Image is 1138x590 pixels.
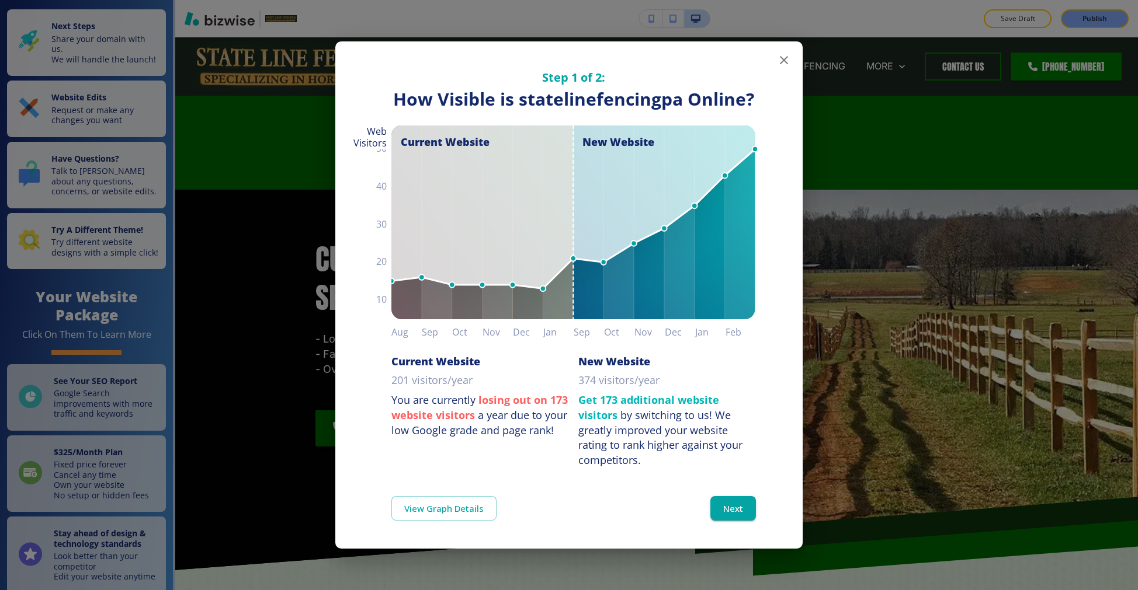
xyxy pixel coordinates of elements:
strong: Get 173 additional website visitors [578,393,719,422]
h6: Jan [543,324,574,340]
h6: Oct [604,324,634,340]
p: 201 visitors/year [391,373,473,388]
h6: Aug [391,324,422,340]
h6: Sep [422,324,452,340]
h6: Sep [574,324,604,340]
div: We greatly improved your website rating to rank higher against your competitors. [578,408,743,467]
h6: New Website [578,354,650,368]
h6: Feb [726,324,756,340]
h6: Jan [695,324,726,340]
h6: Oct [452,324,483,340]
h6: Dec [665,324,695,340]
p: You are currently a year due to your low Google grade and page rank! [391,393,569,438]
h6: Dec [513,324,543,340]
strong: losing out on 173 website visitors [391,393,568,422]
h6: Nov [483,324,513,340]
p: 374 visitors/year [578,373,660,388]
h6: Current Website [391,354,480,368]
a: View Graph Details [391,496,497,521]
h6: Nov [634,324,665,340]
p: by switching to us! [578,393,756,468]
button: Next [710,496,756,521]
